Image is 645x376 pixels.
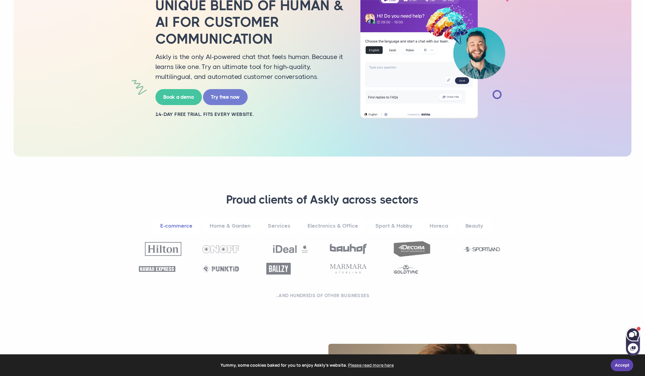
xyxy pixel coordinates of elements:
img: OnOff [202,245,239,253]
img: Goldtime [394,264,418,274]
a: Electronics & Office [300,218,366,234]
p: Askly is the only AI-powered chat that feels human. Because it learns like one. Try an ultimate t... [155,52,345,82]
img: Bauhof [330,244,366,254]
a: Services [260,218,298,234]
img: Hawaii Express [139,266,175,272]
span: Yummy, some cookies baked for you to enjoy Askly's website. [9,361,606,370]
img: Hilton [145,242,181,256]
a: Sport & Hobby [368,218,420,234]
h2: ...and hundreds of other businesses [136,293,509,299]
a: Book a demo [155,89,202,105]
a: learn more about cookies [347,361,395,370]
iframe: Askly chat [625,326,640,356]
img: Marmara Sterling [330,264,366,273]
a: Home & Garden [202,218,258,234]
h2: 14-day free trial. Fits every website. [155,111,345,118]
img: Ideal [272,242,309,256]
a: Try free now [203,89,248,105]
img: Punktid [202,265,239,273]
a: Accept [611,359,633,371]
a: Horeca [422,218,456,234]
img: Sportland [464,247,500,252]
a: E-commerce [152,218,200,234]
h3: Proud clients of Askly across sectors [136,193,509,207]
img: Ballzy [266,263,291,275]
a: Beauty [458,218,491,234]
